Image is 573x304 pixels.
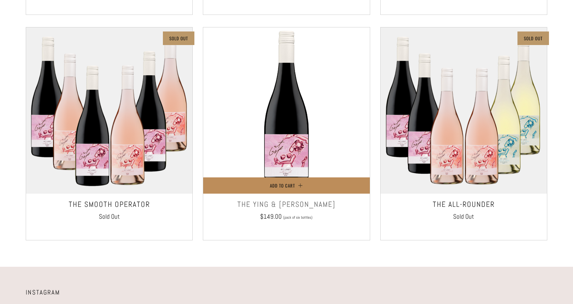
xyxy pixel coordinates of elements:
button: Add to Cart [203,177,369,194]
h3: The Smooth Operator [29,198,189,211]
span: Add to Cart [270,182,295,189]
span: Sold Out [453,212,474,221]
a: THE ALL-ROUNDER Sold Out [381,198,547,232]
span: Sold Out [99,212,120,221]
span: $149.00 [260,212,282,221]
h3: THE ALL-ROUNDER [384,198,544,211]
h3: The Ying & [PERSON_NAME] [207,198,366,211]
p: Sold Out [524,34,543,43]
a: The Ying & [PERSON_NAME] $149.00 (pack of six bottles) [203,198,369,232]
p: Sold Out [169,34,188,43]
a: The Smooth Operator Sold Out [26,198,192,232]
span: (pack of six bottles) [283,216,313,219]
h4: INSTAGRAM [26,287,281,298]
